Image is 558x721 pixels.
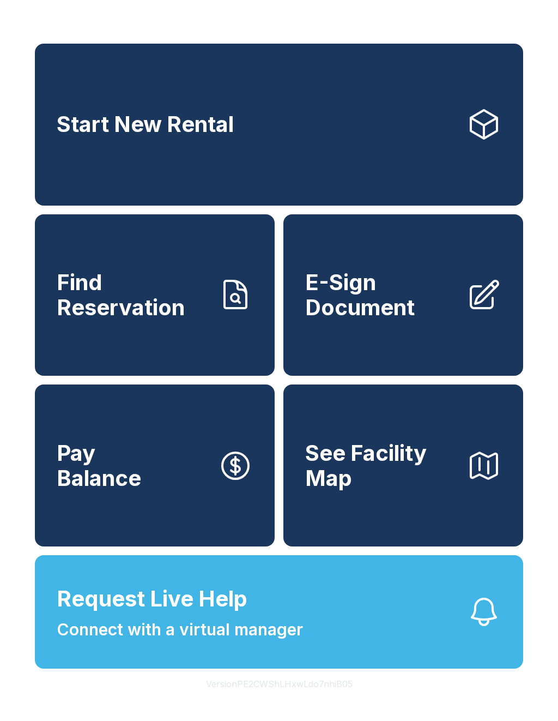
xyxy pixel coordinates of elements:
[35,44,523,206] a: Start New Rental
[57,617,303,642] span: Connect with a virtual manager
[35,555,523,669] button: Request Live HelpConnect with a virtual manager
[283,214,523,376] a: E-Sign Document
[305,441,458,490] span: See Facility Map
[57,582,247,615] span: Request Live Help
[57,112,234,137] span: Start New Rental
[197,669,361,699] button: VersionPE2CWShLHxwLdo7nhiB05
[57,270,209,320] span: Find Reservation
[305,270,458,320] span: E-Sign Document
[35,214,275,376] a: Find Reservation
[57,441,141,490] span: Pay Balance
[283,384,523,546] button: See Facility Map
[35,384,275,546] a: PayBalance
